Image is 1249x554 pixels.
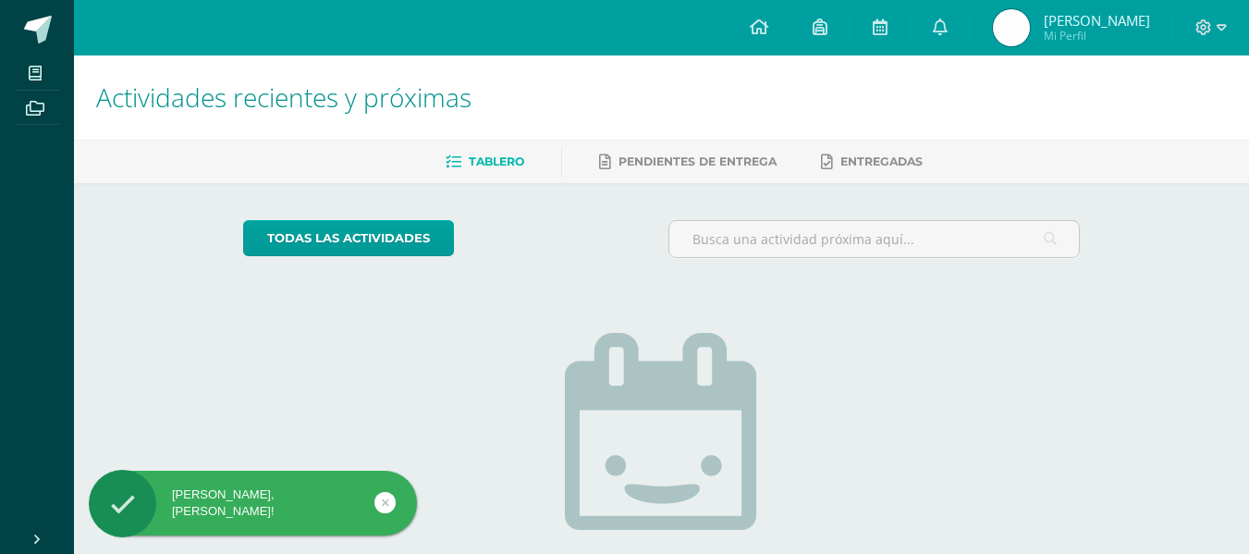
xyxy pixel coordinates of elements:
[821,147,923,177] a: Entregadas
[840,154,923,168] span: Entregadas
[446,147,524,177] a: Tablero
[993,9,1030,46] img: 0851b177bad5b4d3e70f86af8a91b0bb.png
[1044,28,1150,43] span: Mi Perfil
[469,154,524,168] span: Tablero
[669,221,1079,257] input: Busca una actividad próxima aquí...
[599,147,777,177] a: Pendientes de entrega
[1044,11,1150,30] span: [PERSON_NAME]
[618,154,777,168] span: Pendientes de entrega
[89,486,417,520] div: [PERSON_NAME], [PERSON_NAME]!
[96,80,471,115] span: Actividades recientes y próximas
[243,220,454,256] a: todas las Actividades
